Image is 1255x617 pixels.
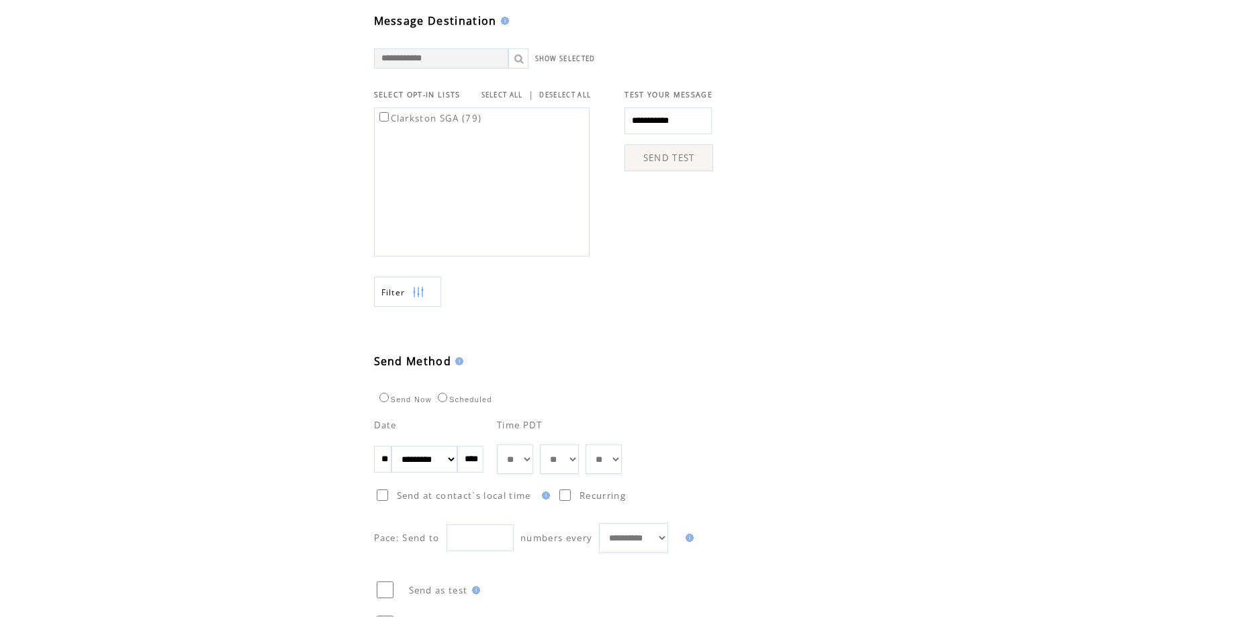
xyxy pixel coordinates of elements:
a: SELECT ALL [481,91,523,99]
span: Send as test [409,584,468,596]
span: numbers every [520,532,592,544]
a: SHOW SELECTED [535,54,596,63]
input: Scheduled [438,393,447,402]
span: Show filters [381,287,406,298]
span: Message Destination [374,13,497,28]
input: Send Now [379,393,389,402]
span: Time PDT [497,419,543,431]
a: Filter [374,277,441,307]
span: Pace: Send to [374,532,440,544]
img: help.gif [682,534,694,542]
label: Send Now [376,395,432,404]
span: Send Method [374,354,452,369]
span: Date [374,419,397,431]
img: help.gif [451,357,463,365]
span: Send at contact`s local time [397,489,531,502]
a: SEND TEST [624,144,713,171]
img: help.gif [468,586,480,594]
a: DESELECT ALL [539,91,591,99]
label: Clarkston SGA (79) [377,112,482,124]
span: TEST YOUR MESSAGE [624,90,712,99]
img: filters.png [412,277,424,307]
span: Recurring [579,489,626,502]
input: Clarkston SGA (79) [379,112,389,122]
img: help.gif [497,17,509,25]
label: Scheduled [434,395,492,404]
span: SELECT OPT-IN LISTS [374,90,461,99]
span: | [528,89,534,101]
img: help.gif [538,491,550,500]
